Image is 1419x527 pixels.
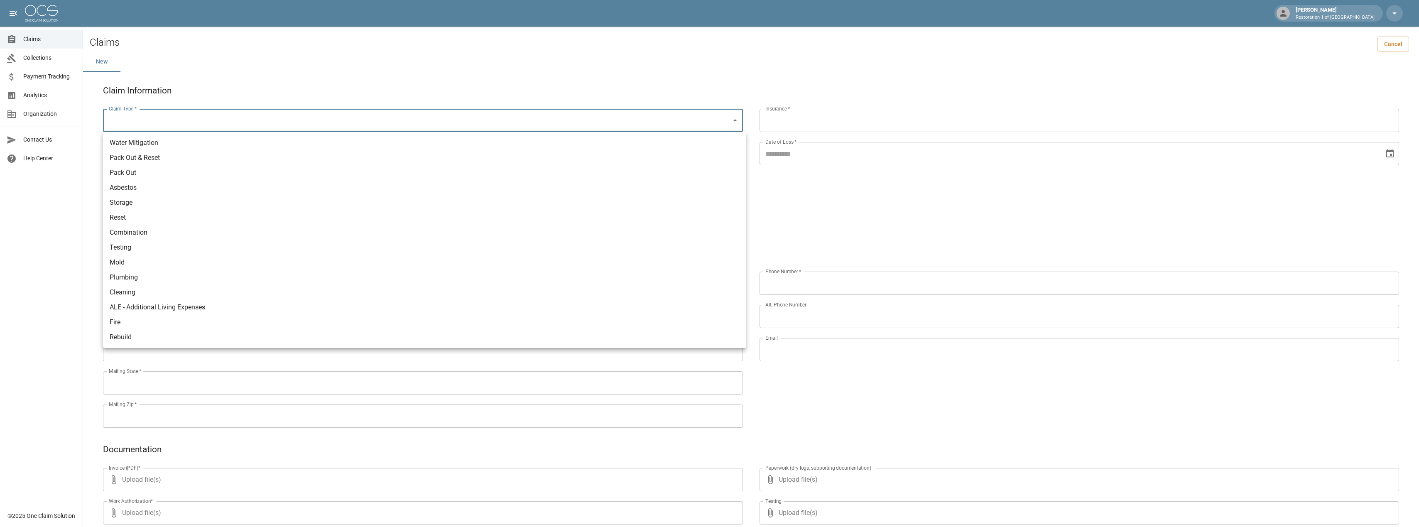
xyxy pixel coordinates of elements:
[103,270,746,285] li: Plumbing
[103,210,746,225] li: Reset
[103,195,746,210] li: Storage
[103,285,746,300] li: Cleaning
[103,180,746,195] li: Asbestos
[103,255,746,270] li: Mold
[103,225,746,240] li: Combination
[103,330,746,345] li: Rebuild
[103,150,746,165] li: Pack Out & Reset
[103,240,746,255] li: Testing
[103,165,746,180] li: Pack Out
[103,135,746,150] li: Water Mitigation
[103,315,746,330] li: Fire
[103,300,746,315] li: ALE - Additional Living Expenses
